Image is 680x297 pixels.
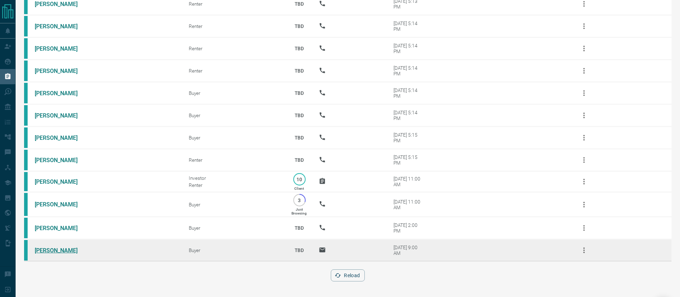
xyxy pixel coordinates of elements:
[189,1,279,7] div: Renter
[24,38,28,59] div: condos.ca
[189,135,279,141] div: Buyer
[290,150,308,170] p: TBD
[290,128,308,147] p: TBD
[189,157,279,163] div: Renter
[290,106,308,125] p: TBD
[290,241,308,260] p: TBD
[291,207,307,215] p: Just Browsing
[393,176,424,187] div: [DATE] 11:00 AM
[290,39,308,58] p: TBD
[35,135,88,141] a: [PERSON_NAME]
[35,1,88,7] a: [PERSON_NAME]
[24,193,28,216] div: condos.ca
[24,127,28,148] div: condos.ca
[393,154,424,166] div: [DATE] 5:15 PM
[35,90,88,97] a: [PERSON_NAME]
[393,87,424,99] div: [DATE] 5:14 PM
[24,105,28,126] div: condos.ca
[393,132,424,143] div: [DATE] 5:15 PM
[290,61,308,80] p: TBD
[189,202,279,207] div: Buyer
[35,45,88,52] a: [PERSON_NAME]
[189,23,279,29] div: Renter
[35,157,88,164] a: [PERSON_NAME]
[297,177,302,182] p: 10
[35,68,88,74] a: [PERSON_NAME]
[189,90,279,96] div: Buyer
[35,23,88,30] a: [PERSON_NAME]
[290,84,308,103] p: TBD
[297,198,302,203] p: 3
[393,222,424,234] div: [DATE] 2:00 PM
[24,61,28,81] div: condos.ca
[24,240,28,261] div: condos.ca
[35,112,88,119] a: [PERSON_NAME]
[189,68,279,74] div: Renter
[393,65,424,76] div: [DATE] 5:14 PM
[35,225,88,232] a: [PERSON_NAME]
[189,46,279,51] div: Renter
[393,21,424,32] div: [DATE] 5:14 PM
[393,245,424,256] div: [DATE] 9:00 AM
[24,150,28,170] div: condos.ca
[393,199,424,210] div: [DATE] 11:00 AM
[393,43,424,54] div: [DATE] 5:14 PM
[189,175,279,181] div: Investor
[35,201,88,208] a: [PERSON_NAME]
[24,83,28,103] div: condos.ca
[189,225,279,231] div: Buyer
[294,187,304,190] p: Client
[331,269,364,281] button: Reload
[290,17,308,36] p: TBD
[35,247,88,254] a: [PERSON_NAME]
[189,113,279,118] div: Buyer
[35,178,88,185] a: [PERSON_NAME]
[189,247,279,253] div: Buyer
[24,218,28,238] div: condos.ca
[24,16,28,36] div: condos.ca
[290,218,308,238] p: TBD
[24,172,28,191] div: condos.ca
[189,182,279,188] div: Renter
[393,110,424,121] div: [DATE] 5:14 PM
